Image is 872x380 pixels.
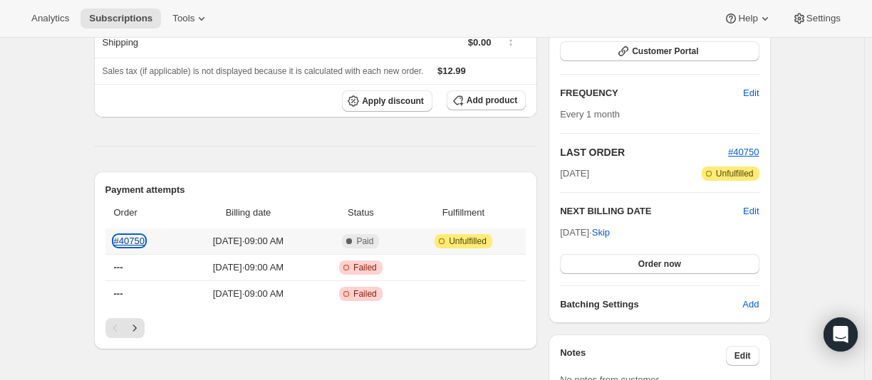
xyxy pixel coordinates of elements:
button: Shipping actions [499,33,522,48]
button: #40750 [728,145,759,159]
span: --- [114,288,123,299]
h6: Batching Settings [560,297,742,312]
span: Tools [172,13,194,24]
span: Apply discount [362,95,424,107]
h2: FREQUENCY [560,86,743,100]
button: Order now [560,254,759,274]
button: Next [125,318,145,338]
a: #40750 [728,147,759,157]
span: [DATE] [560,167,589,181]
button: Settings [784,9,849,28]
span: Edit [735,350,751,361]
span: Settings [806,13,841,24]
span: [DATE] · 09:00 AM [185,260,312,275]
span: Skip [592,226,610,240]
a: #40750 [114,236,145,246]
div: Open Intercom Messenger [824,317,858,352]
button: Add [734,293,767,316]
span: Sales tax (if applicable) is not displayed because it is calculated with each new order. [103,66,424,76]
button: Apply discount [342,90,432,112]
h2: Payment attempts [105,183,526,197]
button: Edit [743,204,759,218]
button: Add product [447,90,526,110]
span: [DATE] · [560,227,610,238]
span: $0.00 [468,37,492,48]
span: [DATE] · 09:00 AM [185,287,312,301]
th: Order [105,197,180,228]
span: Order now [638,258,681,270]
span: Add product [467,95,517,106]
span: Add [742,297,759,312]
button: Tools [164,9,217,28]
span: --- [114,262,123,273]
span: Failed [353,262,377,273]
button: Edit [726,346,759,366]
h2: NEXT BILLING DATE [560,204,743,218]
span: Failed [353,288,377,300]
button: Help [715,9,780,28]
h3: Notes [560,346,726,366]
h2: LAST ORDER [560,145,728,159]
nav: Pagination [105,318,526,338]
span: Status [321,206,401,220]
span: Edit [743,86,759,100]
span: [DATE] · 09:00 AM [185,234,312,248]
span: Paid [356,236,373,247]
span: Analytics [31,13,69,24]
span: Customer Portal [632,46,698,57]
span: Subscriptions [89,13,152,24]
span: Billing date [185,206,312,220]
span: Fulfillment [410,206,517,220]
th: Shipping [94,26,324,58]
button: Skip [583,221,618,244]
button: Customer Portal [560,41,759,61]
span: Unfulfilled [716,168,754,179]
span: Help [738,13,757,24]
span: Every 1 month [560,109,620,120]
button: Edit [735,82,767,105]
span: $12.99 [437,65,466,76]
button: Subscriptions [81,9,161,28]
button: Analytics [23,9,78,28]
span: Unfulfilled [449,236,487,247]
